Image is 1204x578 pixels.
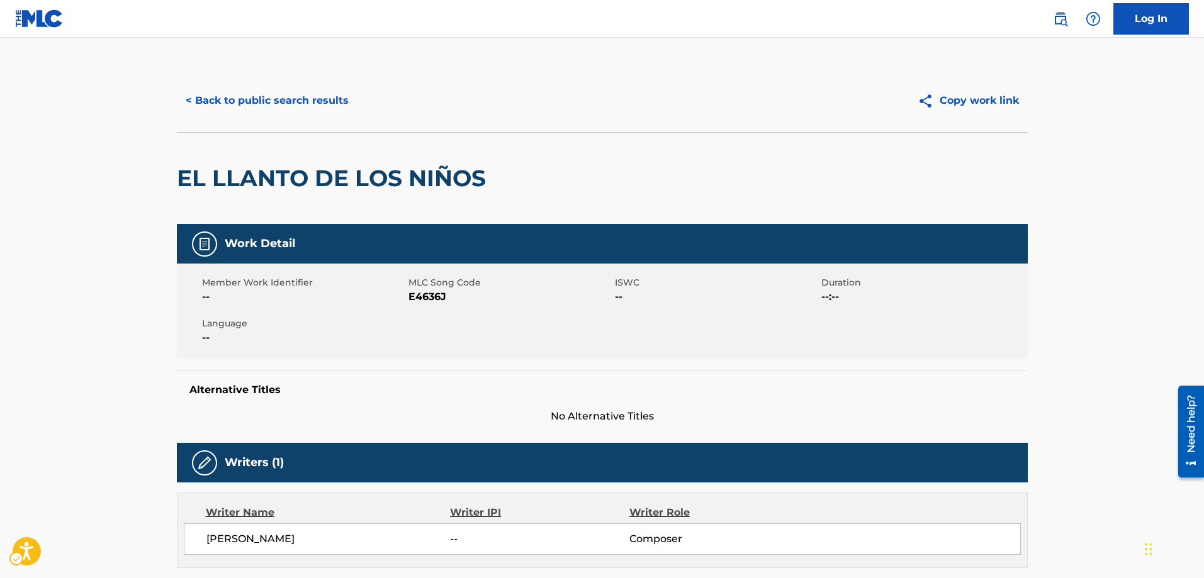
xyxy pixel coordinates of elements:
img: search [1053,11,1068,26]
iframe: Iframe | Resource Center [1169,381,1204,482]
img: MLC Logo [15,9,64,28]
span: Duration [821,276,1025,289]
h5: Writers (1) [225,455,284,470]
img: Copy work link [918,93,940,109]
span: Member Work Identifier [202,276,405,289]
span: -- [202,289,405,304]
span: MLC Song Code [408,276,612,289]
img: help [1086,11,1101,26]
h5: Work Detail [225,236,295,251]
span: --:-- [821,289,1025,304]
span: [PERSON_NAME] [206,531,451,547]
div: Chat Widget [1141,518,1204,578]
button: < Back to public search results [177,85,357,116]
iframe: Hubspot Iframe [1141,518,1204,578]
span: -- [202,330,405,345]
img: Writers [197,455,212,470]
span: ISWC [615,276,818,289]
div: Writer Name [206,505,451,520]
img: Work Detail [197,236,212,252]
h5: Alternative Titles [189,384,1015,396]
div: Writer IPI [450,505,629,520]
span: Composer [629,531,792,547]
span: E4636J [408,289,612,304]
span: -- [450,531,629,547]
span: -- [615,289,818,304]
div: Drag [1145,530,1152,568]
a: Log In [1113,3,1189,35]
button: Copy work link [909,85,1028,116]
div: Writer Role [629,505,792,520]
h2: EL LLANTO DE LOS NIÑOS [177,164,492,192]
span: Language [202,317,405,330]
span: No Alternative Titles [177,409,1028,424]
